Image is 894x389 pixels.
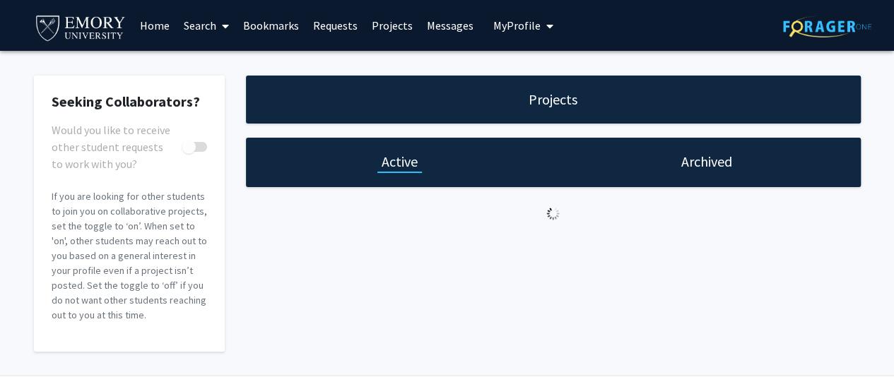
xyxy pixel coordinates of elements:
[34,11,128,43] img: Emory University Logo
[177,1,236,50] a: Search
[681,152,732,172] h1: Archived
[236,1,306,50] a: Bookmarks
[52,121,176,172] span: Would you like to receive other student requests to work with you?
[306,1,365,50] a: Requests
[11,325,60,378] iframe: Chat
[52,93,207,110] h2: Seeking Collaborators?
[52,189,207,323] p: If you are looking for other students to join you on collaborative projects, set the toggle to ‘o...
[133,1,177,50] a: Home
[382,152,418,172] h1: Active
[541,201,565,226] img: Loading
[493,18,541,32] span: My Profile
[529,90,577,109] h1: Projects
[365,1,420,50] a: Projects
[783,16,871,37] img: ForagerOne Logo
[420,1,481,50] a: Messages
